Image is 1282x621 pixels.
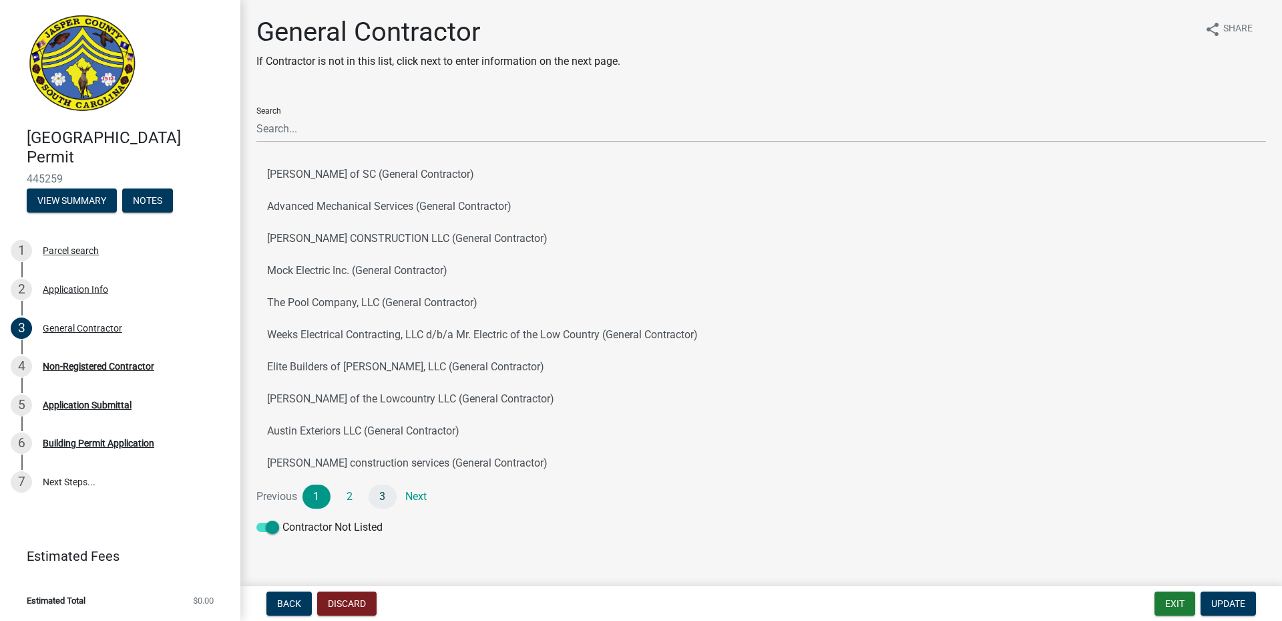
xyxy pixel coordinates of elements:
[122,189,173,213] button: Notes
[122,196,173,207] wm-modal-confirm: Notes
[256,519,383,535] label: Contractor Not Listed
[256,158,1266,191] button: [PERSON_NAME] of SC (General Contractor)
[11,279,32,300] div: 2
[43,439,154,448] div: Building Permit Application
[27,14,138,114] img: Jasper County, South Carolina
[256,485,1266,509] nav: Page navigation
[11,356,32,377] div: 4
[256,255,1266,287] button: Mock Electric Inc. (General Contractor)
[256,53,620,70] p: If Contractor is not in this list, click next to enter information on the next page.
[277,598,301,609] span: Back
[11,471,32,493] div: 7
[193,596,214,605] span: $0.00
[27,128,230,167] h4: [GEOGRAPHIC_DATA] Permit
[1205,21,1221,37] i: share
[256,447,1266,479] button: [PERSON_NAME] construction services (General Contractor)
[27,196,117,207] wm-modal-confirm: Summary
[27,172,214,185] span: 445259
[27,596,85,605] span: Estimated Total
[369,485,397,509] a: 3
[256,351,1266,383] button: Elite Builders of [PERSON_NAME], LLC (General Contractor)
[11,432,32,454] div: 6
[266,592,312,616] button: Back
[256,383,1266,415] button: [PERSON_NAME] of the Lowcountry LLC (General Contractor)
[402,485,430,509] a: Next
[43,400,132,410] div: Application Submittal
[1201,592,1256,616] button: Update
[27,189,117,213] button: View Summary
[256,415,1266,447] button: Austin Exteriors LLC (General Contractor)
[256,287,1266,319] button: The Pool Company, LLC (General Contractor)
[43,324,122,333] div: General Contractor
[256,191,1266,223] button: Advanced Mechanical Services (General Contractor)
[11,394,32,416] div: 5
[1194,16,1263,42] button: shareShare
[256,223,1266,255] button: [PERSON_NAME] CONSTRUCTION LLC (General Contractor)
[1223,21,1253,37] span: Share
[1211,598,1245,609] span: Update
[336,485,364,509] a: 2
[43,362,154,371] div: Non-Registered Contractor
[256,16,620,48] h1: General Contractor
[256,319,1266,351] button: Weeks Electrical Contracting, LLC d/b/a Mr. Electric of the Low Country (General Contractor)
[43,246,99,255] div: Parcel search
[11,240,32,261] div: 1
[11,318,32,339] div: 3
[317,592,377,616] button: Discard
[43,285,108,294] div: Application Info
[302,485,331,509] a: 1
[1154,592,1195,616] button: Exit
[11,543,219,570] a: Estimated Fees
[256,115,1266,142] input: Search...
